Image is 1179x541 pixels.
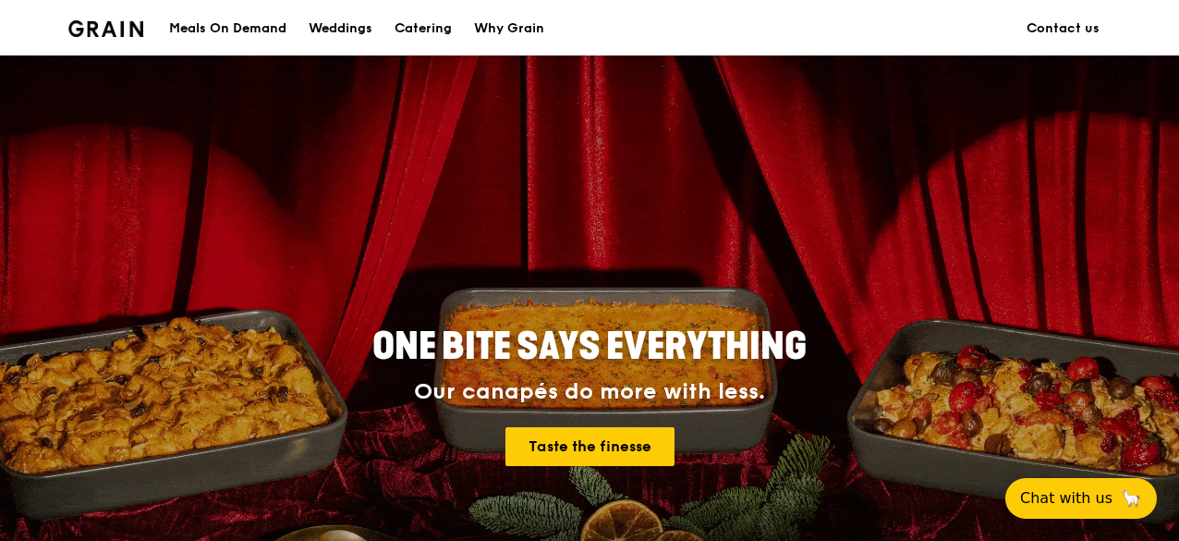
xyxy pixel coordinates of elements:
div: Meals On Demand [169,1,286,56]
div: Our canapés do more with less. [257,379,922,405]
img: Grain [68,20,143,37]
div: Catering [395,1,452,56]
a: Taste the finesse [505,427,675,466]
div: Why Grain [474,1,544,56]
span: Chat with us [1020,487,1112,510]
button: Chat with us🦙 [1005,478,1157,519]
a: Weddings [298,1,383,56]
a: Catering [383,1,463,56]
span: 🦙 [1120,487,1142,510]
a: Contact us [1015,1,1111,56]
a: Why Grain [463,1,555,56]
span: ONE BITE SAYS EVERYTHING [372,325,807,369]
div: Weddings [309,1,372,56]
